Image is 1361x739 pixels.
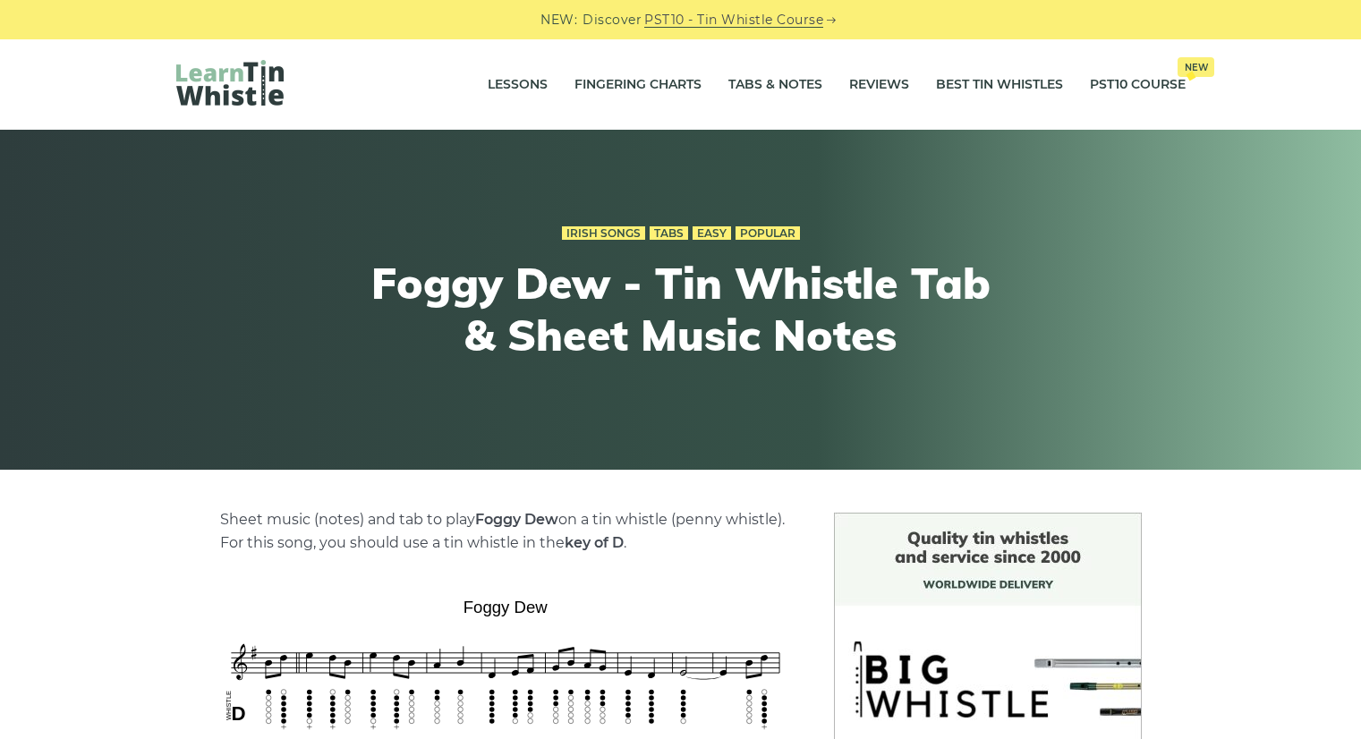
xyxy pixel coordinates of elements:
[728,63,822,107] a: Tabs & Notes
[220,508,791,555] p: Sheet music (notes) and tab to play on a tin whistle (penny whistle). For this song, you should u...
[176,60,284,106] img: LearnTinWhistle.com
[849,63,909,107] a: Reviews
[1178,57,1214,77] span: New
[565,534,624,551] strong: key of D
[693,226,731,241] a: Easy
[574,63,702,107] a: Fingering Charts
[936,63,1063,107] a: Best Tin Whistles
[488,63,548,107] a: Lessons
[475,511,558,528] strong: Foggy Dew
[650,226,688,241] a: Tabs
[562,226,645,241] a: Irish Songs
[1090,63,1186,107] a: PST10 CourseNew
[736,226,800,241] a: Popular
[352,258,1010,361] h1: Foggy Dew - Tin Whistle Tab & Sheet Music Notes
